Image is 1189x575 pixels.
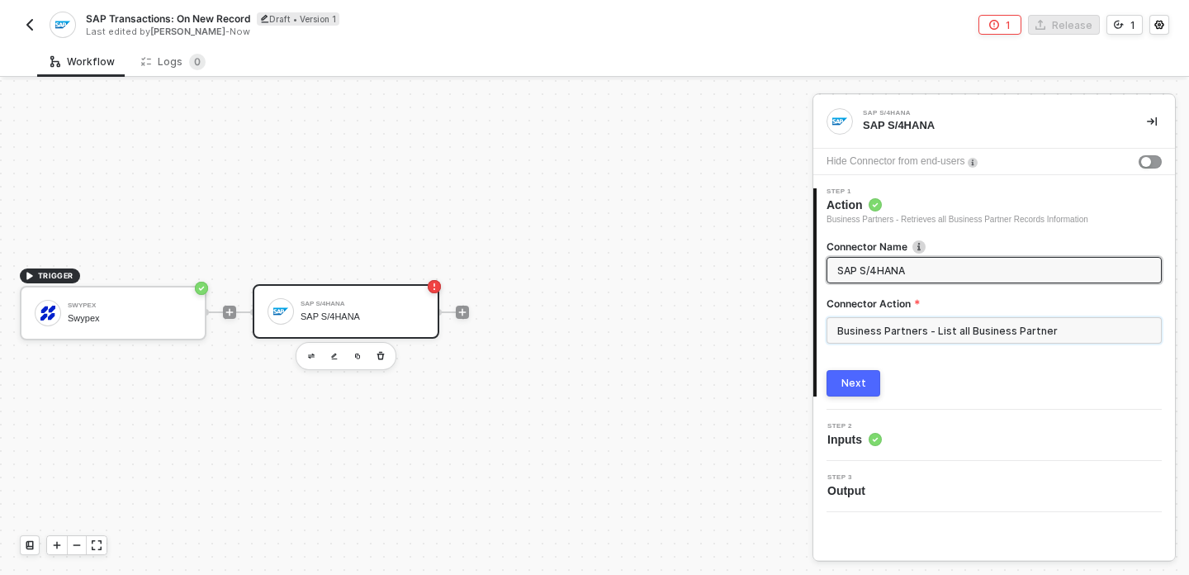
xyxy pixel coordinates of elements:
span: icon-edit [260,14,269,23]
img: icon-info [912,240,926,254]
span: SAP Transactions: On New Record [86,12,250,26]
span: icon-play [25,271,35,281]
input: Enter description [837,261,1148,279]
span: icon-play [225,307,234,317]
div: Hide Connector from end-users [827,154,964,169]
span: icon-play [457,307,467,317]
img: back [23,18,36,31]
div: Swypex [68,313,192,324]
span: Step 1 [827,188,1088,195]
span: Step 3 [827,474,872,481]
div: Logs [141,54,206,70]
button: Release [1028,15,1100,35]
div: Draft • Version 1 [257,12,339,26]
span: icon-expand [92,540,102,550]
img: icon-info [968,158,978,168]
img: icon [273,304,288,319]
img: edit-cred [331,353,338,360]
div: 1 [1130,18,1135,32]
span: icon-error-page [989,20,999,30]
span: icon-play [52,540,62,550]
div: Workflow [50,55,115,69]
button: edit-cred [301,346,321,366]
div: SAP S/4HANA [301,301,424,307]
span: icon-collapse-right [1147,116,1157,126]
span: icon-settings [1154,20,1164,30]
input: Connector Action [827,317,1162,344]
span: Output [827,482,872,499]
button: edit-cred [324,346,344,366]
div: SAP S/4HANA [863,110,1111,116]
button: back [20,15,40,35]
div: Business Partners - Retrieves all Business Partner Records Information [827,213,1088,226]
div: Swypex [68,302,192,309]
span: icon-minus [72,540,82,550]
button: Next [827,370,880,397]
span: Action [827,197,1088,213]
div: 1 [1006,18,1011,32]
span: icon-versioning [1114,20,1124,30]
div: Step 2Inputs [813,423,1175,448]
button: 1 [1106,15,1143,35]
div: Last edited by - Now [86,26,593,38]
label: Connector Name [827,240,1162,254]
button: copy-block [348,346,367,366]
img: copy-block [354,353,361,359]
button: 1 [978,15,1021,35]
span: Step 2 [827,423,882,430]
div: SAP S/4HANA [863,118,1120,133]
div: Next [841,377,866,390]
span: icon-error-page [428,280,441,293]
img: integration-icon [55,17,69,32]
img: integration-icon [832,114,847,129]
div: Step 1Action Business Partners - Retrieves all Business Partner Records InformationConnector Name... [813,188,1175,397]
img: edit-cred [308,354,315,359]
span: Inputs [827,431,882,448]
div: SAP S/4HANA [301,311,424,322]
span: [PERSON_NAME] [150,26,225,37]
label: Connector Action [827,297,1162,311]
sup: 0 [189,54,206,70]
span: TRIGGER [38,269,73,283]
span: icon-success-page [195,282,208,295]
img: icon [40,306,55,321]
